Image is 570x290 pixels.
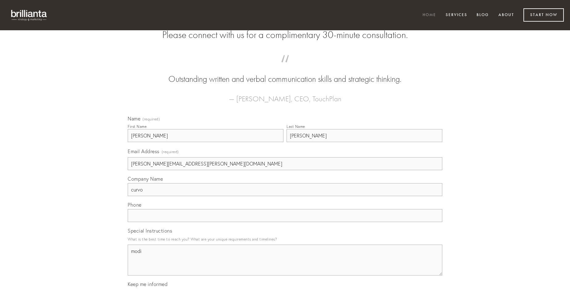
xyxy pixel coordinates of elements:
[128,116,140,122] span: Name
[138,61,432,85] blockquote: Outstanding written and verbal communication skills and strategic thinking.
[128,124,147,129] div: First Name
[523,8,564,22] a: Start Now
[128,202,142,208] span: Phone
[138,61,432,73] span: “
[287,124,305,129] div: Last Name
[128,29,442,41] h2: Please connect with us for a complimentary 30-minute consultation.
[142,117,160,121] span: (required)
[128,235,442,243] p: What is the best time to reach you? What are your unique requirements and timelines?
[128,281,167,287] span: Keep me informed
[494,10,518,20] a: About
[138,85,432,105] figcaption: — [PERSON_NAME], CEO, TouchPlan
[128,176,163,182] span: Company Name
[473,10,493,20] a: Blog
[128,228,172,234] span: Special Instructions
[128,245,442,275] textarea: modi
[442,10,471,20] a: Services
[419,10,440,20] a: Home
[162,148,179,156] span: (required)
[128,148,159,154] span: Email Address
[6,6,52,24] img: brillianta - research, strategy, marketing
